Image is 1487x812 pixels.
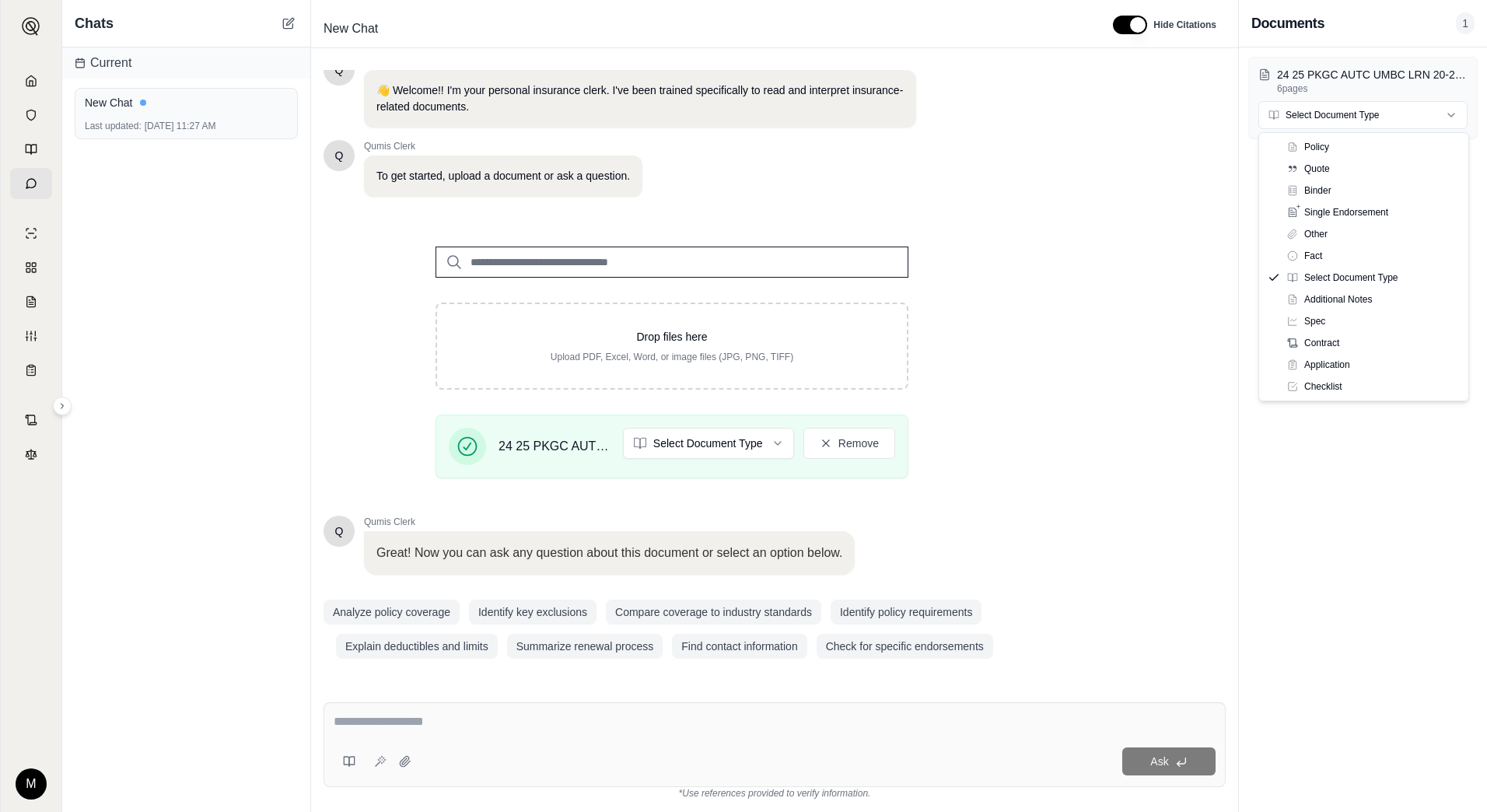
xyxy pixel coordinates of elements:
[1304,163,1330,175] span: Quote
[1304,206,1388,219] span: Single Endorsement
[1304,359,1350,371] span: Application
[1304,337,1339,349] span: Contract
[1304,380,1342,393] span: Checklist
[1304,184,1331,197] span: Binder
[1304,228,1328,240] span: Other
[1304,141,1329,153] span: Policy
[1304,271,1398,284] span: Select Document Type
[1304,315,1325,327] span: Spec
[1304,293,1372,306] span: Additional Notes
[1304,250,1322,262] span: Fact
